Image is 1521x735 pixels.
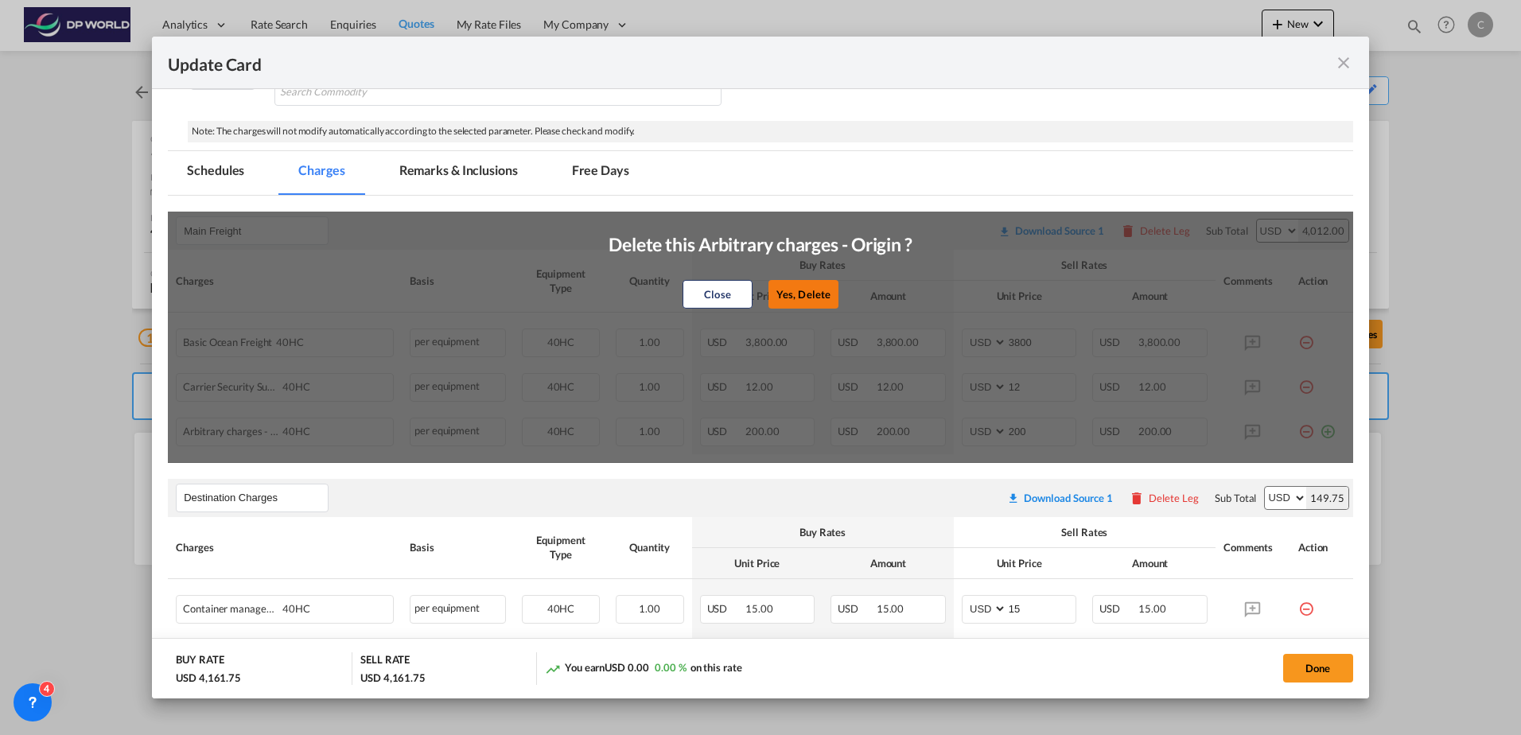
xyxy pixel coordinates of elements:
[279,151,364,195] md-tab-item: Charges
[168,52,1334,72] div: Update Card
[410,595,506,624] div: per equipment
[1306,487,1348,509] div: 149.75
[1215,491,1256,505] div: Sub Total
[152,37,1369,698] md-dialog: Update Card Port ...
[823,548,954,579] th: Amount
[954,548,1085,579] th: Unit Price
[962,525,1208,539] div: Sell Rates
[1138,602,1166,615] span: 15.00
[410,540,506,554] div: Basis
[1334,53,1353,72] md-icon: icon-close fg-AAA8AD m-0 pointer
[545,660,742,677] div: You earn on this rate
[278,603,310,615] span: 40HC
[1007,492,1020,504] md-icon: icon-download
[683,280,753,309] button: Close
[360,652,410,671] div: SELL RATE
[1084,548,1216,579] th: Amount
[999,484,1121,512] button: Download original source rate sheet
[768,280,838,309] button: Yes, Delete
[1099,602,1136,615] span: USD
[1007,492,1113,504] div: Download original source rate sheet
[522,533,600,562] div: Equipment Type
[1149,492,1199,504] div: Delete Leg
[609,231,912,257] p: Delete this Arbitrary charges - Origin ?
[280,80,426,105] input: Search Commodity
[380,151,537,195] md-tab-item: Remarks & Inclusions
[553,151,648,195] md-tab-item: Free Days
[616,540,684,554] div: Quantity
[639,602,660,615] span: 1.00
[360,671,426,685] div: USD 4,161.75
[745,602,773,615] span: 15.00
[188,121,1353,142] div: Note: The charges will not modify automatically according to the selected parameter. Please check...
[1216,517,1290,579] th: Comments
[692,548,823,579] th: Unit Price
[655,661,686,674] span: 0.00 %
[1283,654,1353,682] button: Done
[184,486,328,510] input: Leg Name
[547,602,575,615] span: 40HC
[168,151,664,195] md-pagination-wrapper: Use the left and right arrow keys to navigate between tabs
[1290,517,1353,579] th: Action
[545,661,561,677] md-icon: icon-trending-up
[999,492,1121,504] div: Download original source rate sheet
[1298,595,1314,611] md-icon: icon-minus-circle-outline red-400-fg
[176,671,245,685] div: USD 4,161.75
[1024,492,1113,504] div: Download Source 1
[1129,490,1145,506] md-icon: icon-delete
[838,602,874,615] span: USD
[176,652,224,671] div: BUY RATE
[1007,596,1076,620] input: 15
[168,151,263,195] md-tab-item: Schedules
[700,525,946,539] div: Buy Rates
[1129,492,1199,504] button: Delete Leg
[183,596,336,615] div: Container management fee
[605,661,648,674] span: USD 0.00
[707,602,744,615] span: USD
[176,540,394,554] div: Charges
[877,602,904,615] span: 15.00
